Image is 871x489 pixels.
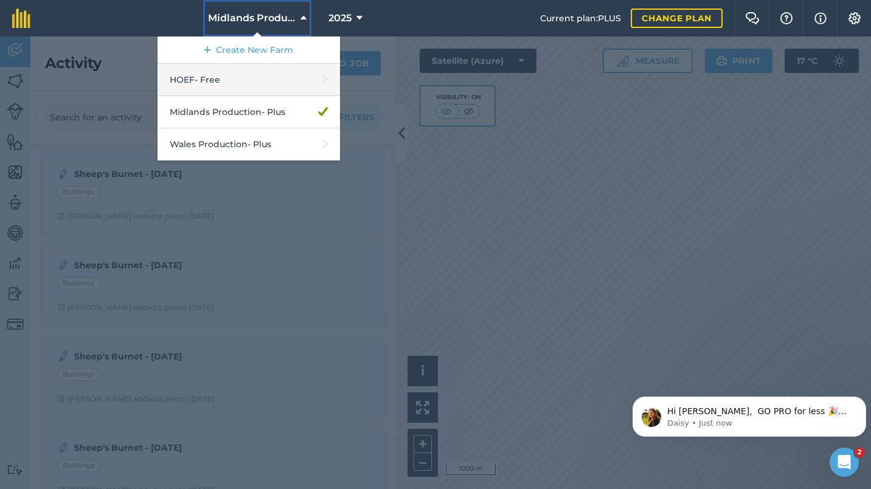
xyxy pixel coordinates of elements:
[847,12,862,24] img: A cog icon
[40,35,221,214] span: Hi [PERSON_NAME], GO PRO for less 🎉 Sign up via our website in your first 14 days to save 25%. Up...
[208,11,296,26] span: Midlands Production
[628,371,871,456] iframe: Intercom notifications message
[158,128,340,161] a: Wales Production- Plus
[855,448,864,457] span: 2
[40,47,223,58] p: Message from Daisy, sent Just now
[12,9,30,28] img: fieldmargin Logo
[158,36,340,64] a: Create New Farm
[631,9,723,28] a: Change plan
[158,96,340,128] a: Midlands Production- Plus
[158,64,340,96] a: HOEF- Free
[830,448,859,477] iframe: Intercom live chat
[745,12,760,24] img: Two speech bubbles overlapping with the left bubble in the forefront
[540,12,621,25] span: Current plan : PLUS
[328,11,352,26] span: 2025
[779,12,794,24] img: A question mark icon
[814,11,827,26] img: svg+xml;base64,PHN2ZyB4bWxucz0iaHR0cDovL3d3dy53My5vcmcvMjAwMC9zdmciIHdpZHRoPSIxNyIgaGVpZ2h0PSIxNy...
